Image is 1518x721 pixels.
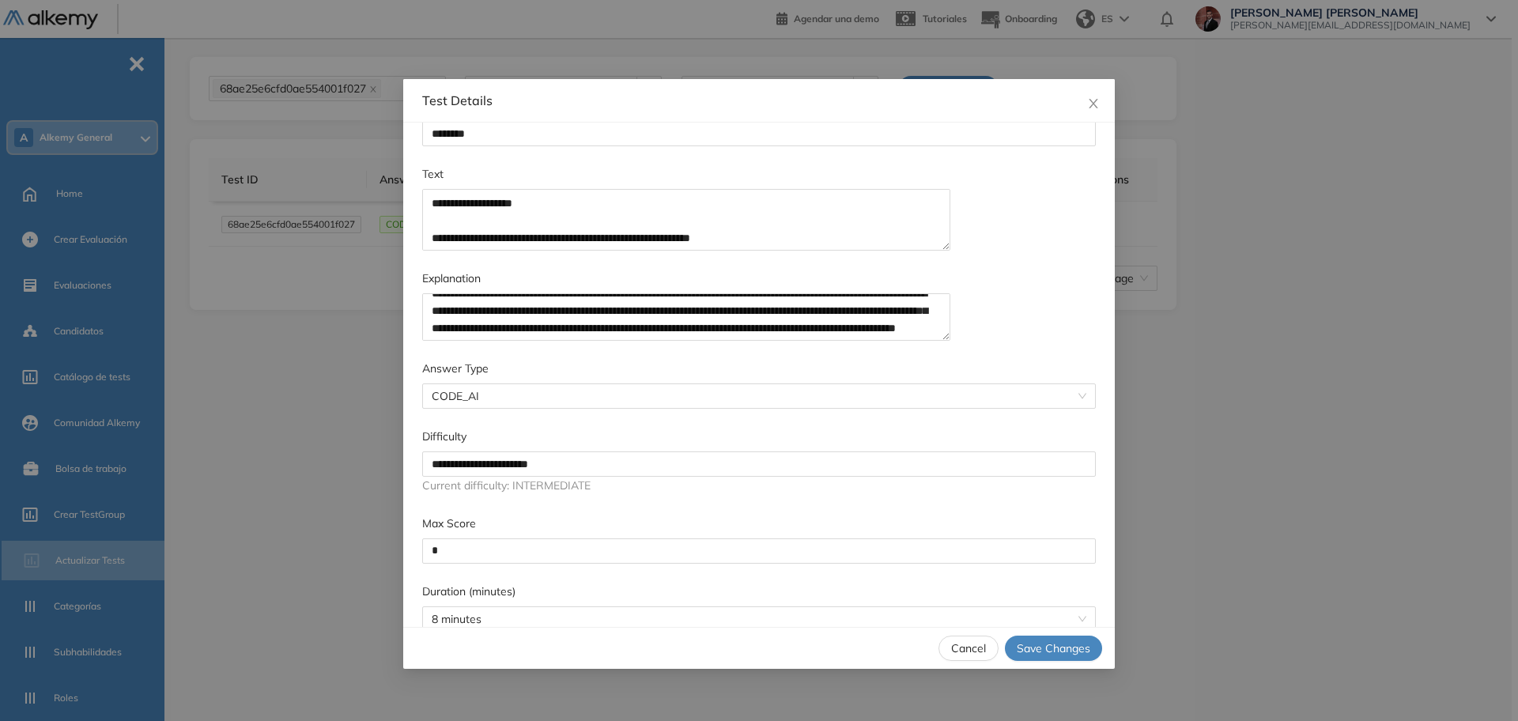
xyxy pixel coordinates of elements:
[422,515,476,532] label: Max Score
[422,360,489,377] label: Answer Type
[422,428,466,445] label: Difficulty
[423,539,1095,563] input: Max Score
[422,165,444,183] label: Text
[1017,640,1090,657] span: Save Changes
[1005,636,1102,661] button: Save Changes
[938,636,999,661] button: Cancel
[422,189,950,251] textarea: Text
[422,121,1096,146] input: Name
[432,384,1086,408] span: CODE_AI
[1087,97,1100,110] span: close
[422,270,481,287] label: Explanation
[422,451,1096,477] input: Difficulty
[432,607,1086,631] span: 8 minutes
[422,583,515,600] label: Duration (minutes)
[951,640,986,657] span: Cancel
[1072,79,1115,122] button: Close
[422,477,1096,496] div: Current difficulty: INTERMEDIATE
[422,92,1096,109] div: Test Details
[422,293,950,341] textarea: Explanation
